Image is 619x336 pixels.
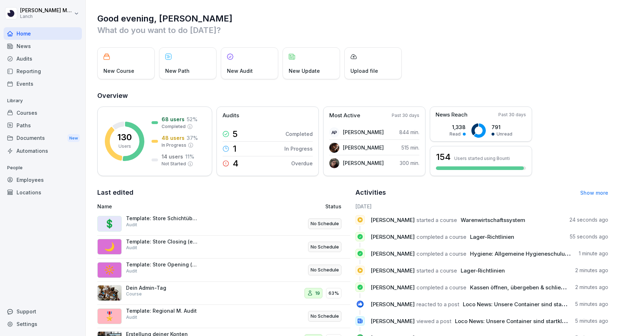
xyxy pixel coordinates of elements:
p: 2 minutes ago [575,284,608,291]
a: 🔆Template: Store Opening (external cleaning)AuditNo Schedule [97,259,350,282]
span: Lager-Richtlinien [461,267,505,274]
p: 14 users [162,153,183,160]
a: 🌙Template: Store Closing (external cleaning)AuditNo Schedule [97,236,350,259]
a: Employees [4,174,82,186]
p: Unread [497,131,512,137]
h3: 154 [436,151,451,163]
p: 515 min. [401,144,419,151]
span: completed a course [416,250,466,257]
p: 💲 [104,217,115,230]
a: Audits [4,52,82,65]
p: 🌙 [104,240,115,253]
p: Template: Regional M. Audit [126,308,198,314]
p: Past 30 days [498,112,526,118]
p: 🎖️ [104,310,115,323]
p: 63% [329,290,339,297]
p: No Schedule [311,220,339,227]
p: Most Active [329,112,360,120]
p: Users started using Bounti [454,156,510,161]
p: 791 [492,123,512,131]
p: [PERSON_NAME] [343,144,384,151]
p: What do you want to do [DATE]? [97,24,608,36]
p: News Reach [436,111,467,119]
p: 5 [233,130,238,138]
p: 55 seconds ago [570,233,608,240]
p: Read [450,131,461,137]
p: Completed [285,130,313,138]
span: [PERSON_NAME] [371,233,415,240]
p: 37 % [187,134,198,142]
div: New [68,134,80,142]
img: vsdb780yjq3c8z0fgsc1orml.png [329,158,339,168]
span: [PERSON_NAME] [371,284,415,291]
p: New Update [289,67,320,75]
p: 5 minutes ago [575,317,608,325]
p: 1 minute ago [579,250,608,257]
p: No Schedule [311,313,339,320]
p: Audit [126,268,137,274]
a: DocumentsNew [4,132,82,145]
p: Audit [126,314,137,321]
div: News [4,40,82,52]
p: No Schedule [311,243,339,251]
span: Lager-Richtlinien [470,233,514,240]
p: 300 min. [400,159,419,167]
span: [PERSON_NAME] [371,301,415,308]
p: 130 [117,133,132,142]
div: Support [4,305,82,318]
p: 5 minutes ago [575,300,608,308]
span: completed a course [416,284,466,291]
p: Template: Store Opening (external cleaning) [126,261,198,268]
span: started a course [416,267,457,274]
a: Home [4,27,82,40]
p: 4 [233,159,238,168]
a: Paths [4,119,82,132]
a: Dein Admin-TagCourse1963% [97,282,350,305]
div: Locations [4,186,82,199]
p: In Progress [162,142,186,148]
p: New Course [103,67,134,75]
p: Upload file [350,67,378,75]
p: 19 [315,290,320,297]
h2: Last edited [97,188,350,198]
div: Documents [4,132,82,145]
div: Events [4,77,82,90]
img: s4v3pe1m8w78qfwb7xrncfnw.png [97,285,122,301]
p: Lanch [20,14,73,19]
p: Users [118,143,131,150]
span: reacted to a post [416,301,459,308]
p: Audit [126,222,137,228]
p: Past 30 days [392,112,419,119]
p: Completed [162,123,186,130]
a: 🎖️Template: Regional M. AuditAuditNo Schedule [97,305,350,328]
p: Dein Admin-Tag [126,285,198,291]
span: Warenwirtschaftssystem [461,217,525,223]
span: completed a course [416,233,466,240]
p: In Progress [284,145,313,152]
p: Name [97,203,255,210]
h2: Activities [355,188,386,198]
p: Template: Store Schichtübergabe [126,215,198,222]
p: Not Started [162,161,186,167]
p: People [4,162,82,174]
p: New Path [165,67,190,75]
p: Audit [126,245,137,251]
div: AP [329,127,339,137]
p: [PERSON_NAME] Meynert [20,8,73,14]
h2: Overview [97,91,608,101]
p: 2 minutes ago [575,267,608,274]
a: Show more [580,190,608,196]
p: Overdue [291,160,313,167]
a: 💲Template: Store SchichtübergabeAuditNo Schedule [97,212,350,236]
p: Audits [223,112,239,120]
span: Hygiene: Allgemeine Hygieneschulung (nach LHMV §4) [470,250,615,257]
p: New Audit [227,67,253,75]
p: Library [4,95,82,107]
span: Kassen öffnen, übergeben & schließen [470,284,571,291]
a: Courses [4,107,82,119]
p: [PERSON_NAME] [343,128,384,136]
span: viewed a post [416,318,451,325]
